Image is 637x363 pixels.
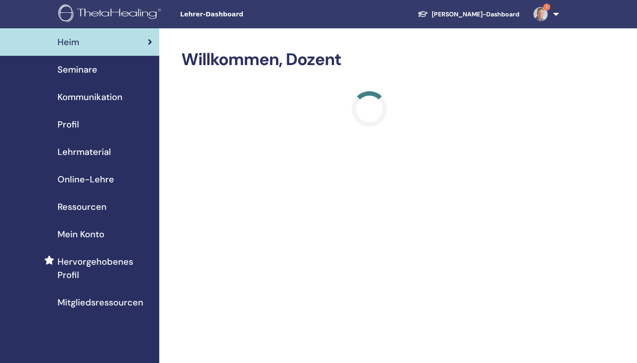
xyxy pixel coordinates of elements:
span: Heim [58,35,79,49]
span: Mitgliedsressourcen [58,296,143,309]
span: Lehrer-Dashboard [180,10,313,19]
h2: Willkommen, Dozent [181,50,557,70]
span: Lehrmaterial [58,145,111,158]
span: Seminare [58,63,97,76]
img: default.jpg [533,7,548,21]
span: Kommunikation [58,90,123,104]
span: 1 [543,4,550,11]
span: Hervorgehobenes Profil [58,255,152,282]
span: Ressourcen [58,200,107,213]
span: Profil [58,118,79,131]
img: graduation-cap-white.svg [418,10,428,18]
a: [PERSON_NAME]-Dashboard [411,6,526,23]
span: Online-Lehre [58,173,114,186]
img: logo.png [58,4,164,24]
span: Mein Konto [58,228,104,241]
